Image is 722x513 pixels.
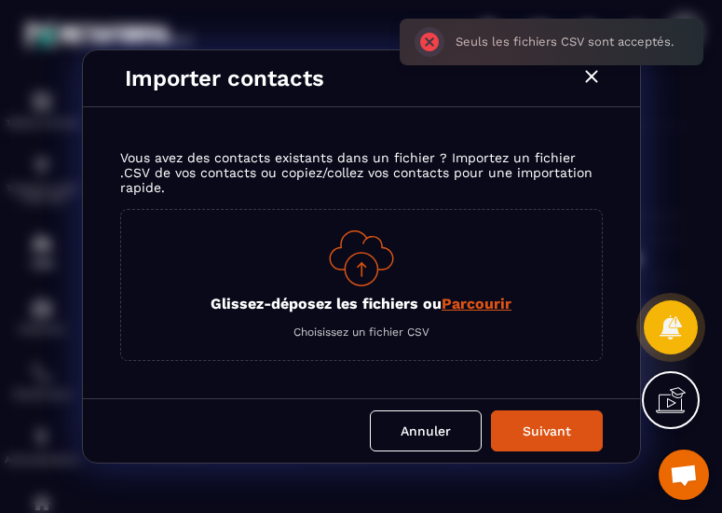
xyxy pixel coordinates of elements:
[329,230,394,286] img: Cloud Icon
[125,65,580,91] p: Importer contacts
[293,326,429,339] span: Choisissez un fichier CSV
[120,150,603,209] p: Vous avez des contacts existants dans un fichier ? Importez un fichier .CSV de vos contacts ou co...
[491,410,603,451] button: Suivant
[659,450,709,500] a: Ouvrir le chat
[211,295,511,312] p: Glissez-déposez les fichiers ou
[442,295,511,312] span: Parcourir
[370,410,482,451] button: Annuler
